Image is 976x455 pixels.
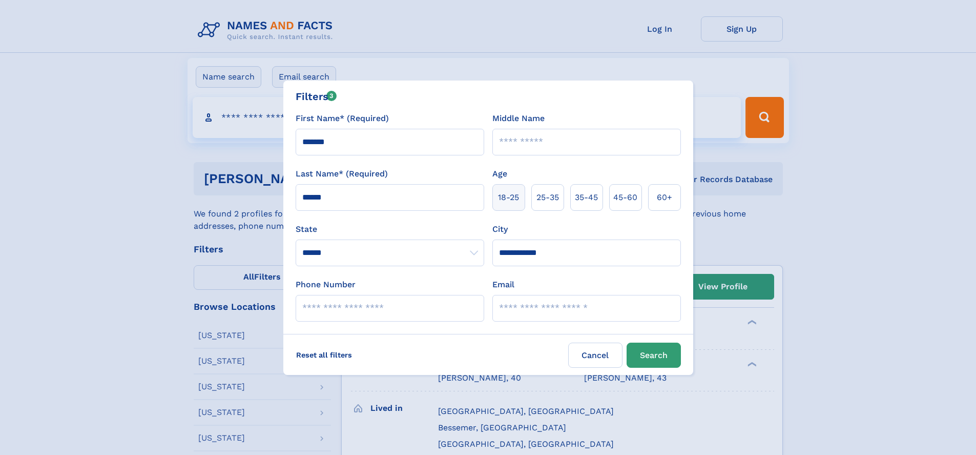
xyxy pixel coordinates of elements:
[627,343,681,368] button: Search
[492,168,507,180] label: Age
[657,191,672,204] span: 60+
[613,191,637,204] span: 45‑60
[498,191,519,204] span: 18‑25
[289,343,359,367] label: Reset all filters
[296,279,356,291] label: Phone Number
[575,191,598,204] span: 35‑45
[492,279,514,291] label: Email
[568,343,622,368] label: Cancel
[296,168,388,180] label: Last Name* (Required)
[296,112,389,125] label: First Name* (Required)
[492,223,508,235] label: City
[536,191,559,204] span: 25‑35
[492,112,545,125] label: Middle Name
[296,89,337,104] div: Filters
[296,223,484,235] label: State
